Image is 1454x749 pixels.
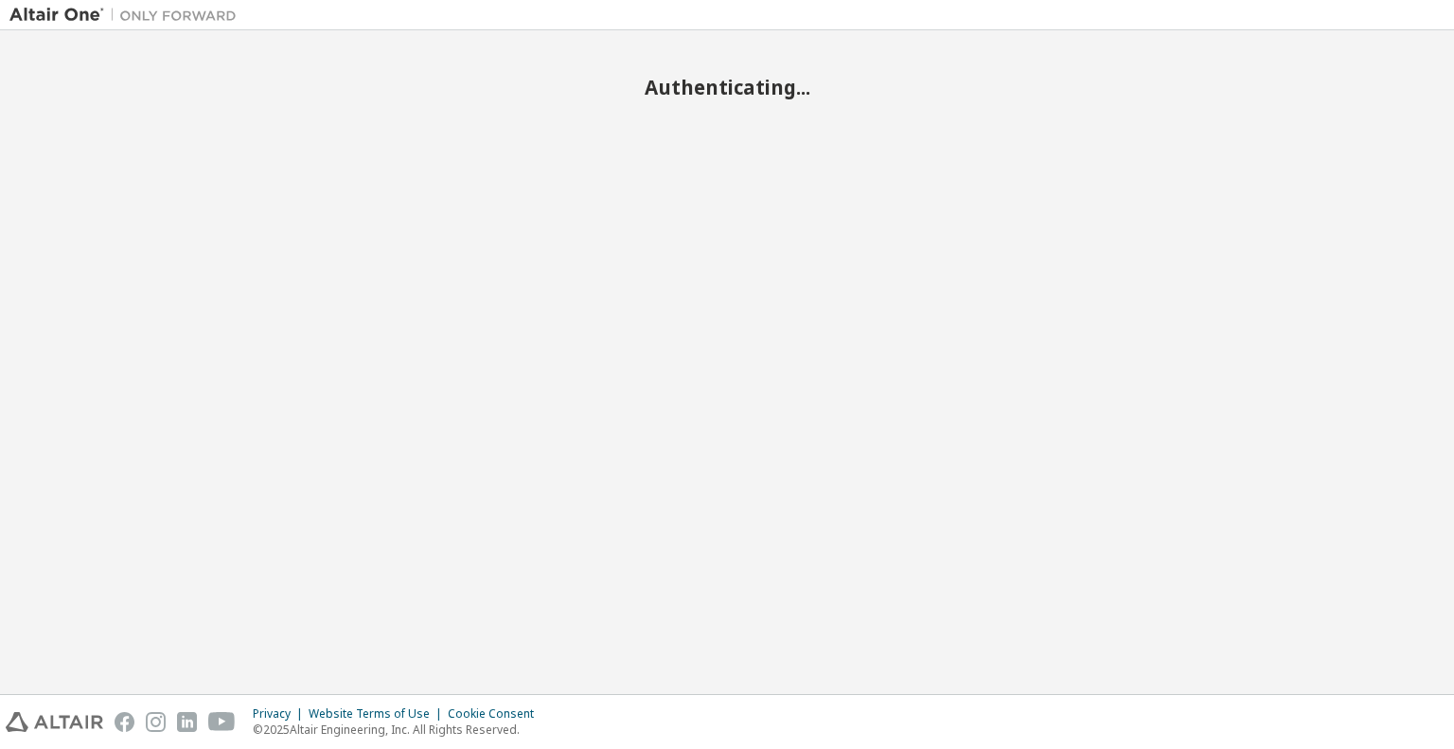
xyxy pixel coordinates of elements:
[309,706,448,722] div: Website Terms of Use
[146,712,166,732] img: instagram.svg
[6,712,103,732] img: altair_logo.svg
[253,706,309,722] div: Privacy
[448,706,545,722] div: Cookie Consent
[9,6,246,25] img: Altair One
[115,712,134,732] img: facebook.svg
[177,712,197,732] img: linkedin.svg
[208,712,236,732] img: youtube.svg
[253,722,545,738] p: © 2025 Altair Engineering, Inc. All Rights Reserved.
[9,75,1445,99] h2: Authenticating...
